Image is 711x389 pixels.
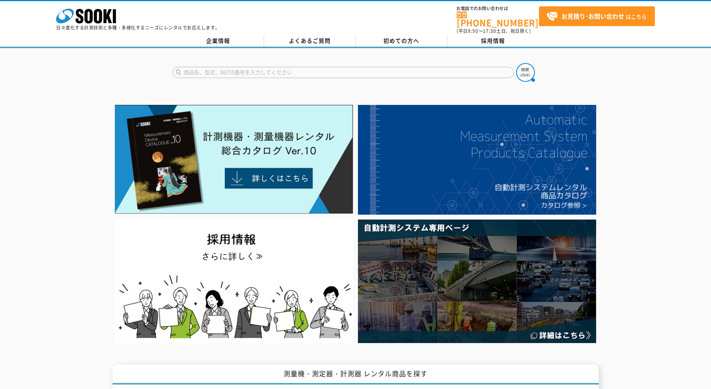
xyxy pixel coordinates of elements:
span: 17:30 [483,28,496,34]
img: SOOKI recruit [115,220,353,343]
span: 初めての方へ [383,37,419,45]
span: 8:50 [468,28,478,34]
span: (平日 ～ 土日、祝日除く) [457,28,531,34]
strong: お見積り･お問い合わせ [561,12,624,21]
span: はこちら [546,11,647,22]
a: [PHONE_NUMBER] [457,12,539,27]
img: 自動計測システム専用ページ [358,220,596,343]
input: 商品名、型式、NETIS番号を入力してください [172,67,514,78]
a: お見積り･お問い合わせはこちら [539,6,655,26]
img: 自動計測システムカタログ [358,105,596,215]
a: 初めての方へ [356,35,447,47]
img: Catalog Ver10 [115,105,353,214]
a: よくあるご質問 [264,35,356,47]
span: お電話でのお問い合わせは [457,6,539,11]
h1: 測量機・測定器・計測器 レンタル商品を探す [113,364,599,385]
a: 企業情報 [172,35,264,47]
img: btn_search.png [516,63,535,82]
a: 採用情報 [447,35,539,47]
p: 日々進化する計測技術と多種・多様化するニーズにレンタルでお応えします。 [56,25,220,30]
